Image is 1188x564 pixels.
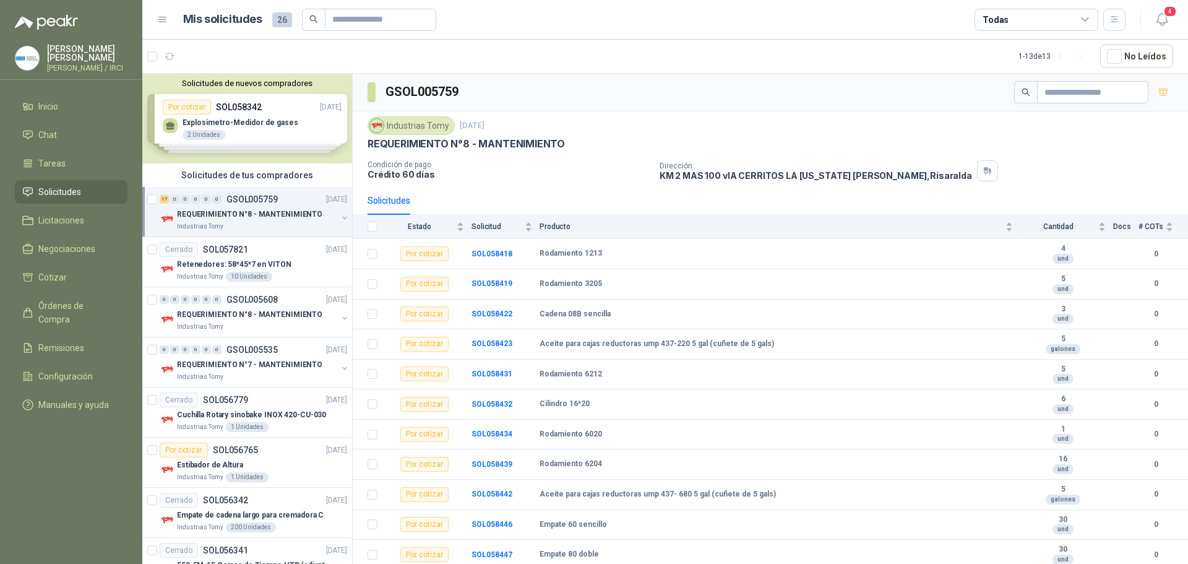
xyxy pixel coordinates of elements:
a: Inicio [15,95,127,118]
h3: GSOL005759 [385,82,460,102]
img: Company Logo [160,462,174,477]
p: REQUERIMIENTO N°7 - MANTENIMIENTO [177,359,322,371]
div: 0 [170,345,179,354]
a: 0 0 0 0 0 0 GSOL005535[DATE] Company LogoREQUERIMIENTO N°7 - MANTENIMIENTOIndustrias Tomy [160,342,350,382]
a: Tareas [15,152,127,175]
img: Company Logo [160,362,174,377]
b: 0 [1138,519,1173,531]
a: 17 0 0 0 0 0 GSOL005759[DATE] Company LogoREQUERIMIENTO N°8 - MANTENIMIENTOIndustrias Tomy [160,192,350,232]
a: SOL058439 [471,460,512,469]
p: Condición de pago [368,160,650,169]
th: Producto [540,215,1020,239]
img: Company Logo [15,46,39,70]
a: Configuración [15,365,127,388]
div: Solicitudes [368,194,410,207]
p: SOL056342 [203,496,248,505]
b: 0 [1138,368,1173,380]
div: Por cotizar [160,443,208,458]
span: # COTs [1138,222,1163,231]
div: 0 [202,345,211,354]
a: SOL058419 [471,279,512,288]
a: SOL058442 [471,490,512,498]
div: und [1052,404,1074,414]
a: Cotizar [15,266,127,289]
div: Por cotizar [400,517,449,532]
b: 0 [1138,308,1173,320]
div: Solicitudes de tus compradores [142,163,352,187]
b: 1 [1020,425,1106,435]
div: 0 [181,295,190,304]
b: 0 [1138,338,1173,350]
th: Docs [1113,215,1138,239]
a: SOL058432 [471,400,512,409]
span: Configuración [38,370,93,383]
a: Solicitudes [15,180,127,204]
span: Estado [385,222,454,231]
b: 0 [1138,248,1173,260]
p: Estibador de Altura [177,459,243,471]
p: [PERSON_NAME] [PERSON_NAME] [47,45,127,62]
b: 4 [1020,244,1106,254]
div: Cerrado [160,493,198,508]
div: 1 Unidades [226,422,269,432]
span: Producto [540,222,1003,231]
p: GSOL005759 [226,195,278,204]
img: Company Logo [160,513,174,527]
span: Cotizar [38,271,67,284]
b: Rodamiento 6212 [540,370,602,380]
b: Cilindro 16*20 [540,399,590,409]
div: 0 [160,295,169,304]
div: Cerrado [160,393,198,407]
span: Negociaciones [38,242,95,256]
a: SOL058423 [471,339,512,348]
p: [DATE] [326,545,347,557]
div: 0 [170,295,179,304]
span: Manuales y ayuda [38,398,109,412]
a: SOL058447 [471,550,512,559]
div: 0 [202,295,211,304]
div: 0 [181,345,190,354]
a: Por cotizarSOL056765[DATE] Company LogoEstibador de AlturaIndustrias Tomy1 Unidades [142,438,352,488]
b: 16 [1020,454,1106,464]
div: und [1052,524,1074,534]
span: Cantidad [1020,222,1096,231]
b: 0 [1138,459,1173,471]
a: CerradoSOL057821[DATE] Company LogoRetenedores: 58*45*7 en VITONIndustrias Tomy10 Unidades [142,237,352,287]
b: Rodamiento 6204 [540,459,602,469]
p: SOL057821 [203,245,248,254]
p: REQUERIMIENTO N°8 - MANTENIMIENTO [177,309,322,321]
b: 6 [1020,394,1106,404]
b: 30 [1020,515,1106,525]
p: Empate de cadena largo para cremadora C [177,510,324,521]
div: Por cotizar [400,397,449,412]
th: # COTs [1138,215,1188,239]
button: Solicitudes de nuevos compradores [147,79,347,88]
div: und [1052,254,1074,264]
img: Logo peakr [15,15,78,30]
div: Por cotizar [400,487,449,502]
a: Negociaciones [15,237,127,261]
b: 0 [1138,488,1173,500]
p: [DATE] [326,244,347,256]
a: Remisiones [15,336,127,360]
p: Industrias Tomy [177,422,223,432]
b: 5 [1020,334,1106,344]
p: [DATE] [460,120,484,132]
b: 5 [1020,485,1106,495]
div: Por cotizar [400,337,449,352]
div: 0 [202,195,211,204]
b: Rodamiento 3205 [540,279,602,289]
div: Solicitudes de nuevos compradoresPor cotizarSOL058342[DATE] Explosimetro-Medidor de gases2 Unidad... [142,74,352,163]
a: SOL058422 [471,310,512,318]
b: SOL058446 [471,520,512,529]
div: und [1052,314,1074,324]
a: SOL058434 [471,430,512,438]
p: [DATE] [326,394,347,406]
p: [DATE] [326,194,347,206]
b: SOL058418 [471,249,512,258]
